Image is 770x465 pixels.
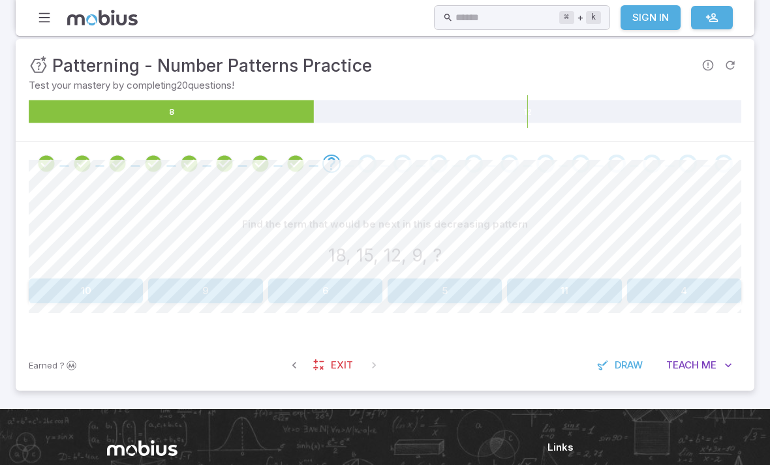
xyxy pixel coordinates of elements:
[719,54,741,76] span: Refresh Question
[148,278,262,303] button: 9
[306,353,362,378] a: Exit
[268,278,382,303] button: 6
[666,358,699,372] span: Teach
[536,155,555,173] div: Go to the next question
[429,155,448,173] div: Go to the next question
[643,155,661,173] div: Go to the next question
[362,353,386,377] span: On Latest Question
[331,358,353,372] span: Exit
[180,155,198,173] div: Review your answer
[615,358,643,372] span: Draw
[715,155,733,173] div: Go to the next question
[37,155,55,173] div: Review your answer
[679,155,697,173] div: Go to the next question
[393,155,412,173] div: Go to the next question
[627,278,741,303] button: 4
[242,217,528,232] p: Find the term that would be next in this decreasing pattern
[547,440,663,455] h6: Links
[73,155,91,173] div: Review your answer
[590,353,652,378] button: Draw
[559,10,601,25] div: +
[60,359,65,372] span: ?
[251,155,269,173] div: Review your answer
[572,155,590,173] div: Go to the next question
[215,155,234,173] div: Review your answer
[322,155,341,173] div: Go to the next question
[144,155,162,173] div: Review your answer
[29,359,57,372] span: Earned
[328,242,442,268] h3: 18, 15, 12, 9, ?
[608,155,626,173] div: Go to the next question
[507,278,621,303] button: 11
[286,155,305,173] div: Review your answer
[586,11,601,24] kbd: k
[465,155,483,173] div: Go to the next question
[388,278,502,303] button: 5
[501,155,519,173] div: Go to the next question
[657,353,741,378] button: TeachMe
[29,78,741,93] p: Test your mastery by completing 20 questions!
[283,353,306,377] span: Previous Question
[701,358,716,372] span: Me
[108,155,127,173] div: Review your answer
[52,52,372,78] h3: Patterning - Number Patterns Practice
[697,54,719,76] span: Report an issue with the question
[559,11,574,24] kbd: ⌘
[621,5,681,30] a: Sign In
[358,155,377,173] div: Go to the next question
[29,359,78,372] p: Sign In to earn Mobius dollars
[29,278,143,303] button: 10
